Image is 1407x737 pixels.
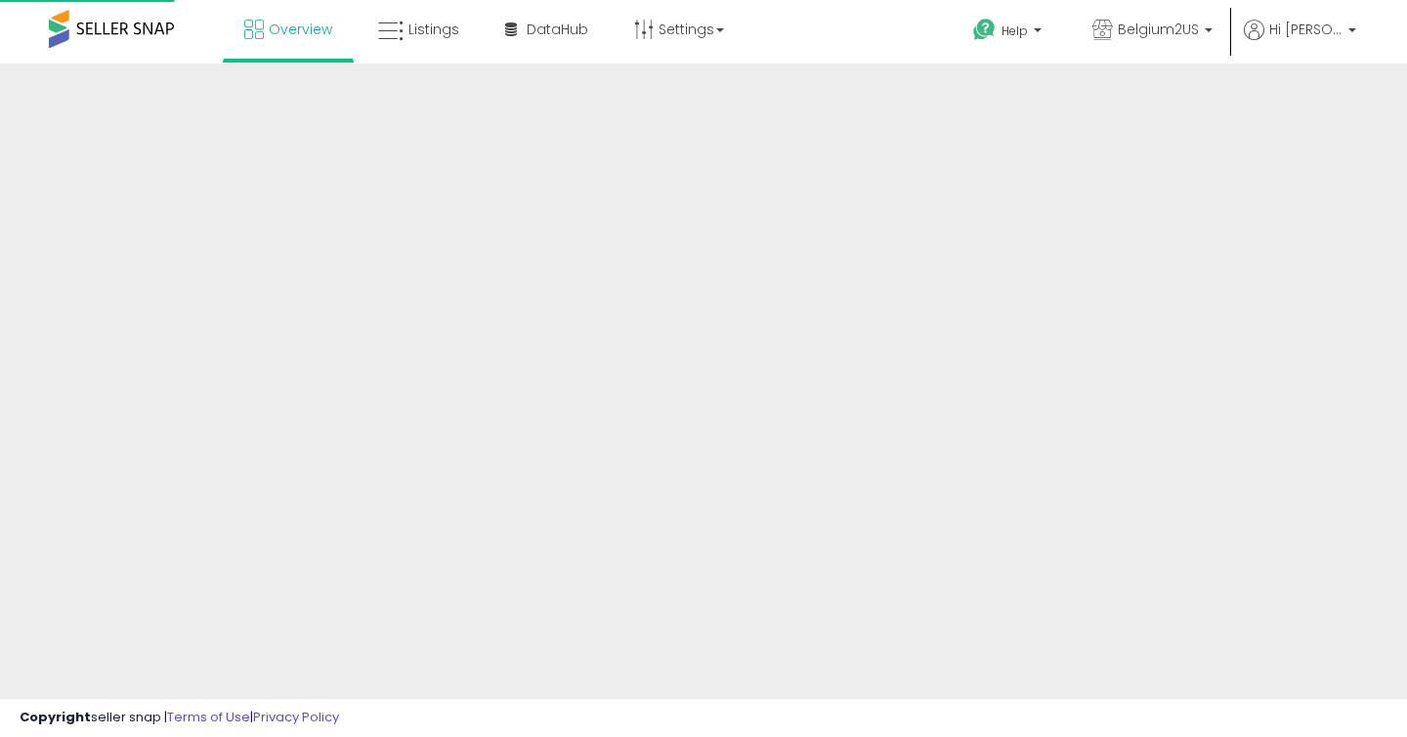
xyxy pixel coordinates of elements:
[1244,20,1356,64] a: Hi [PERSON_NAME]
[1118,20,1199,39] span: Belgium2US
[269,20,332,39] span: Overview
[1002,22,1028,39] span: Help
[167,708,250,726] a: Terms of Use
[1269,20,1343,39] span: Hi [PERSON_NAME]
[527,20,588,39] span: DataHub
[253,708,339,726] a: Privacy Policy
[958,3,1061,64] a: Help
[20,709,339,727] div: seller snap | |
[20,708,91,726] strong: Copyright
[972,18,997,42] i: Get Help
[408,20,459,39] span: Listings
